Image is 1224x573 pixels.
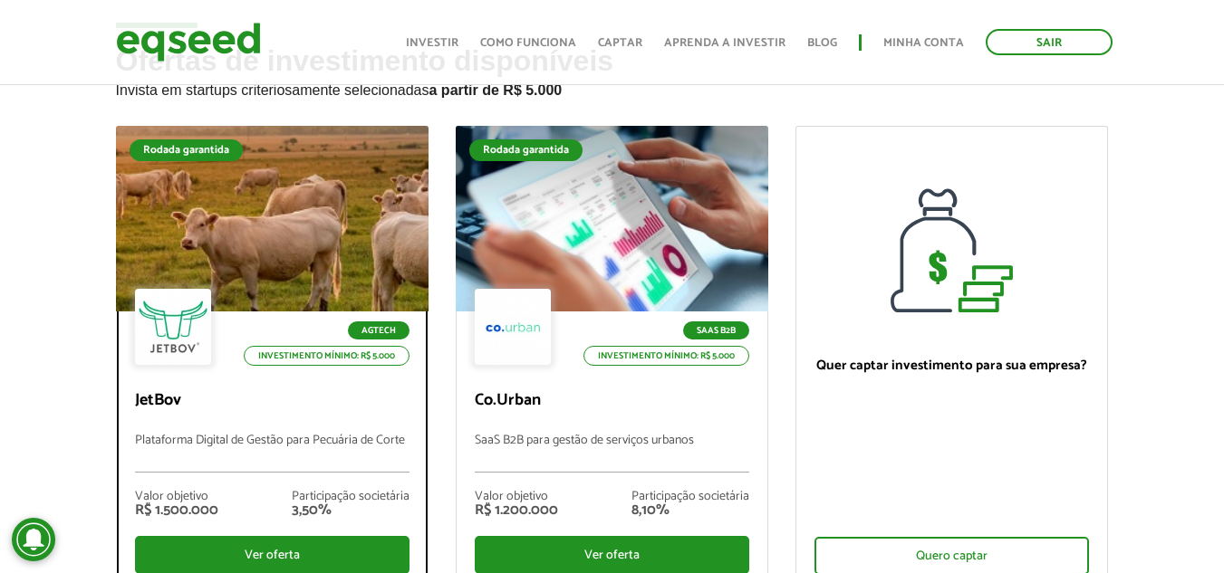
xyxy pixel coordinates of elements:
a: Como funciona [480,37,576,49]
p: Quer captar investimento para sua empresa? [814,358,1089,374]
a: Aprenda a investir [664,37,785,49]
div: Participação societária [292,491,410,503]
div: Rodada garantida [130,139,243,161]
div: 3,50% [292,503,410,518]
a: Blog [807,37,837,49]
p: SaaS B2B [683,321,749,339]
p: Co.Urban [475,391,749,411]
p: Investimento mínimo: R$ 5.000 [583,346,749,366]
div: Valor objetivo [475,491,558,503]
img: EqSeed [116,18,261,66]
div: R$ 1.200.000 [475,503,558,518]
div: Rodada garantida [469,139,583,161]
a: Minha conta [883,37,964,49]
p: Investimento mínimo: R$ 5.000 [244,346,410,366]
div: Valor objetivo [135,491,218,503]
a: Investir [406,37,458,49]
p: Agtech [348,321,410,339]
p: SaaS B2B para gestão de serviços urbanos [475,434,749,473]
strong: a partir de R$ 5.000 [429,82,563,98]
a: Sair [986,29,1113,55]
div: 8,10% [631,503,749,518]
a: Captar [598,37,642,49]
p: JetBov [135,391,410,411]
h2: Ofertas de investimento disponíveis [116,45,1109,126]
p: Plataforma Digital de Gestão para Pecuária de Corte [135,434,410,473]
p: Invista em startups criteriosamente selecionadas [116,77,1109,99]
div: Participação societária [631,491,749,503]
div: R$ 1.500.000 [135,503,218,518]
